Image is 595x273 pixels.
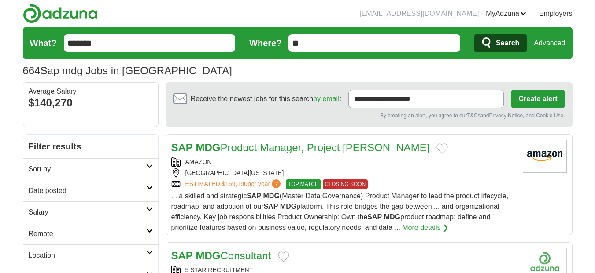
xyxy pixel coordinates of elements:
strong: MDG [196,142,221,153]
a: Employers [539,8,573,19]
li: [EMAIL_ADDRESS][DOMAIN_NAME] [359,8,479,19]
span: TOP MATCH [286,179,321,189]
a: Date posted [23,180,158,201]
span: 664 [23,63,41,79]
strong: MDG [280,203,296,210]
strong: SAP [367,213,382,221]
h2: Sort by [29,164,146,175]
a: SAP MDGConsultant [171,250,271,262]
label: Where? [249,36,281,50]
a: SAP MDGProduct Manager, Project [PERSON_NAME] [171,142,430,153]
div: By creating an alert, you agree to our and , and Cookie Use. [173,112,565,120]
button: Search [474,34,527,52]
span: $159,190 [222,180,247,187]
strong: SAP [263,203,278,210]
div: [GEOGRAPHIC_DATA][US_STATE] [171,168,516,178]
a: T&Cs [467,113,480,119]
button: Create alert [511,90,565,108]
strong: MDG [196,250,221,262]
h2: Date posted [29,186,146,196]
span: Search [496,34,519,52]
a: More details ❯ [402,222,448,233]
span: CLOSING SOON [323,179,368,189]
div: $140,270 [29,95,153,111]
a: Sort by [23,158,158,180]
a: Advanced [534,34,565,52]
label: What? [30,36,57,50]
strong: MDG [384,213,400,221]
img: Adzuna logo [23,4,98,23]
a: Privacy Notice [489,113,523,119]
a: by email [313,95,340,102]
strong: MDG [263,192,280,200]
div: Average Salary [29,88,153,95]
a: ESTIMATED:$159,190per year? [185,179,283,189]
button: Add to favorite jobs [436,143,448,154]
a: Salary [23,201,158,223]
h2: Salary [29,207,146,218]
a: MyAdzuna [486,8,526,19]
button: Add to favorite jobs [278,251,289,262]
h2: Location [29,250,146,261]
span: Receive the newest jobs for this search : [191,94,341,104]
h1: Sap mdg Jobs in [GEOGRAPHIC_DATA] [23,65,232,76]
a: Remote [23,223,158,244]
strong: SAP [171,142,193,153]
h2: Remote [29,229,146,239]
a: AMAZON [185,158,212,165]
strong: SAP [247,192,261,200]
h2: Filter results [23,135,158,158]
span: ? [272,179,281,188]
img: Amazon logo [523,140,567,173]
span: ... a skilled and strategic (Master Data Governance) Product Manager to lead the product lifecycl... [171,192,509,231]
strong: SAP [171,250,193,262]
a: Location [23,244,158,266]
